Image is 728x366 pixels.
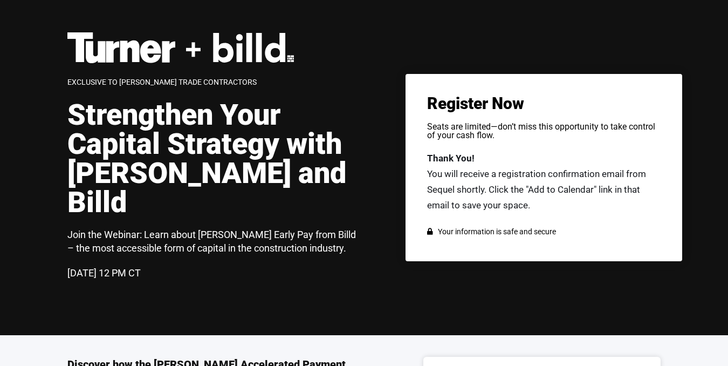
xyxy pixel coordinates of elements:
strong: Thank You! [427,153,475,164]
h3: Join the Webinar: Learn about [PERSON_NAME] Early Pay from Billd – the most accessible form of ca... [67,228,364,255]
p: Seats are limited—don’t miss this opportunity to take control of your cash flow. [427,123,661,140]
p: You will receive a registration confirmation email from Sequel shortly. Click the "Add to Calenda... [427,151,661,213]
h3: Register Now [427,96,661,112]
span: Exclusive to [PERSON_NAME] Trade Contractors [67,78,257,86]
h1: Strengthen Your Capital Strategy with [PERSON_NAME] and Billd [67,100,364,217]
span: Your information is safe and secure [435,224,556,240]
span: [DATE] 12 PM CT [67,267,141,279]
